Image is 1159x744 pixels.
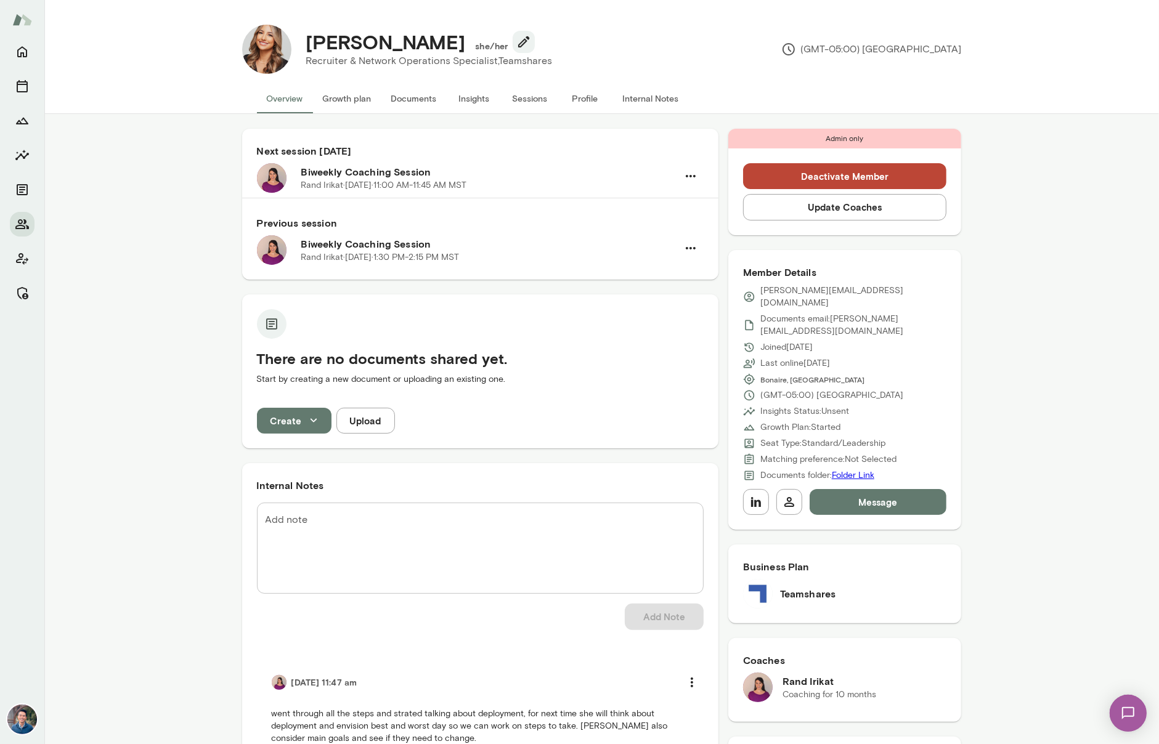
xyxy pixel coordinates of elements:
[10,143,35,168] button: Insights
[301,164,678,179] h6: Biweekly Coaching Session
[272,675,287,690] img: Rand Irikat
[613,84,689,113] button: Internal Notes
[291,676,357,689] h6: [DATE] 11:47 am
[760,405,849,418] p: Insights Status: Unsent
[760,341,813,354] p: Joined [DATE]
[781,42,962,57] p: (GMT-05:00) [GEOGRAPHIC_DATA]
[313,84,381,113] button: Growth plan
[381,84,447,113] button: Documents
[783,689,876,701] p: Coaching for 10 months
[306,54,553,68] p: Recruiter & Network Operations Specialist, Teamshares
[301,237,678,251] h6: Biweekly Coaching Session
[780,586,836,601] h6: Teamshares
[760,285,947,309] p: [PERSON_NAME][EMAIL_ADDRESS][DOMAIN_NAME]
[257,216,704,230] h6: Previous session
[257,144,704,158] h6: Next session [DATE]
[306,30,466,54] h4: [PERSON_NAME]
[679,669,705,695] button: more
[760,374,864,384] span: Bonaire, [GEOGRAPHIC_DATA]
[743,673,773,702] img: Rand Irikat
[743,653,947,668] h6: Coaches
[810,489,947,515] button: Message
[257,373,704,386] p: Start by creating a new document or uploading an existing one.
[760,453,897,466] p: Matching preference: Not Selected
[257,349,704,368] h5: There are no documents shared yet.
[10,177,35,202] button: Documents
[760,389,903,402] p: (GMT-05:00) [GEOGRAPHIC_DATA]
[10,39,35,64] button: Home
[301,179,467,192] p: Rand Irikat · [DATE] · 11:00 AM-11:45 AM MST
[743,265,947,280] h6: Member Details
[10,281,35,305] button: Manage
[10,108,35,133] button: Growth Plan
[10,74,35,99] button: Sessions
[760,313,947,338] p: Documents email: [PERSON_NAME][EMAIL_ADDRESS][DOMAIN_NAME]
[257,84,313,113] button: Overview
[743,559,947,574] h6: Business Plan
[242,25,291,74] img: Paola Mai
[760,437,885,450] p: Seat Type: Standard/Leadership
[760,469,874,482] p: Documents folder:
[502,84,558,113] button: Sessions
[12,8,32,31] img: Mento
[760,357,830,370] p: Last online [DATE]
[832,470,874,480] a: Folder Link
[336,408,395,434] button: Upload
[7,705,37,734] img: Alex Yu
[447,84,502,113] button: Insights
[10,212,35,237] button: Members
[301,251,460,264] p: Rand Irikat · [DATE] · 1:30 PM-2:15 PM MST
[743,163,947,189] button: Deactivate Member
[10,246,35,271] button: Client app
[783,674,876,689] h6: Rand Irikat
[257,408,331,434] button: Create
[476,40,508,52] h6: she/her
[760,421,840,434] p: Growth Plan: Started
[558,84,613,113] button: Profile
[257,478,704,493] h6: Internal Notes
[728,129,962,148] div: Admin only
[743,194,947,220] button: Update Coaches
